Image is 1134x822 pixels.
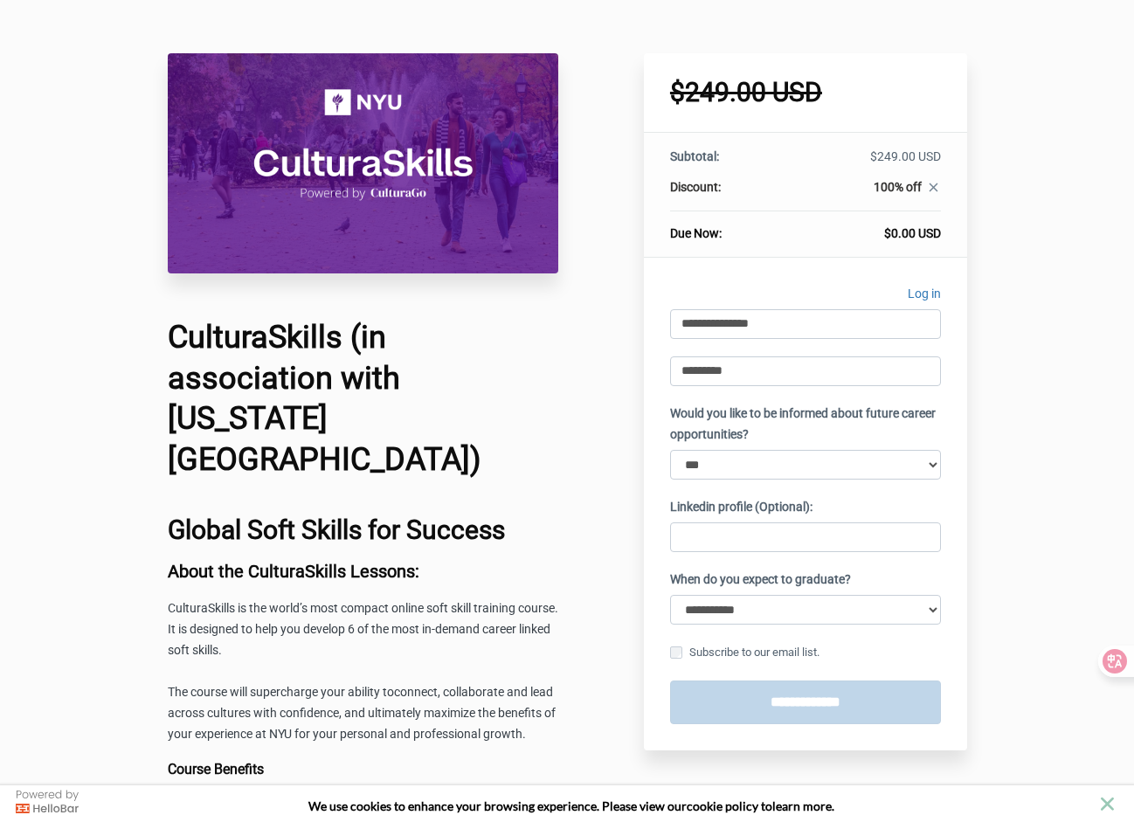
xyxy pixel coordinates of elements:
a: cookie policy [687,798,758,813]
label: Subscribe to our email list. [670,643,819,662]
strong: to [761,798,772,813]
img: 31710be-8b5f-527-66b4-0ce37cce11c4_CulturaSkills_NYU_Course_Header_Image.png [168,53,559,273]
span: $0.00 USD [884,226,941,240]
a: close [922,180,941,199]
input: Subscribe to our email list. [670,646,682,659]
span: learn more. [772,798,834,813]
b: Global Soft Skills for Success [168,515,505,545]
label: When do you expect to graduate? [670,570,851,591]
span: connect, collaborate and lead across cultures with confidence, and ultimately maximize the benefi... [168,685,556,741]
span: 100% off [874,180,922,194]
th: Due Now: [670,211,784,243]
i: close [926,180,941,195]
button: close [1096,793,1118,815]
span: CulturaSkills is the world’s most compact online soft skill training course. It is designed to he... [168,601,558,657]
span: The course will supercharge your ability to [168,685,394,699]
label: Linkedin profile (Optional): [670,497,812,518]
th: Discount: [670,178,784,211]
h1: CulturaSkills (in association with [US_STATE][GEOGRAPHIC_DATA]) [168,317,559,480]
a: Log in [908,284,941,309]
b: Course Benefits [168,761,264,777]
span: Subtotal: [670,149,719,163]
td: $249.00 USD [784,148,940,178]
span: We use cookies to enhance your browsing experience. Please view our [308,798,687,813]
h3: About the CulturaSkills Lessons: [168,562,559,581]
h1: $249.00 USD [670,79,941,106]
label: Would you like to be informed about future career opportunities? [670,404,941,446]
